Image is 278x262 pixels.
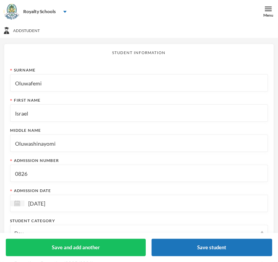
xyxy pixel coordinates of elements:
[23,8,56,15] div: Royalty Schools
[6,239,146,256] button: Save and add another
[10,158,268,163] div: Admission Number
[24,199,89,208] input: Select date
[10,218,268,224] div: Student Category
[14,230,257,238] div: Day
[152,239,273,256] button: Save student
[263,12,273,18] div: Menu
[10,128,268,133] div: Middle Name
[10,188,268,194] div: Admission Date
[4,27,274,34] div: Add Student
[10,50,268,56] div: Student Information
[10,97,268,103] div: First Name
[10,67,268,73] div: Surname
[4,4,20,20] img: logo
